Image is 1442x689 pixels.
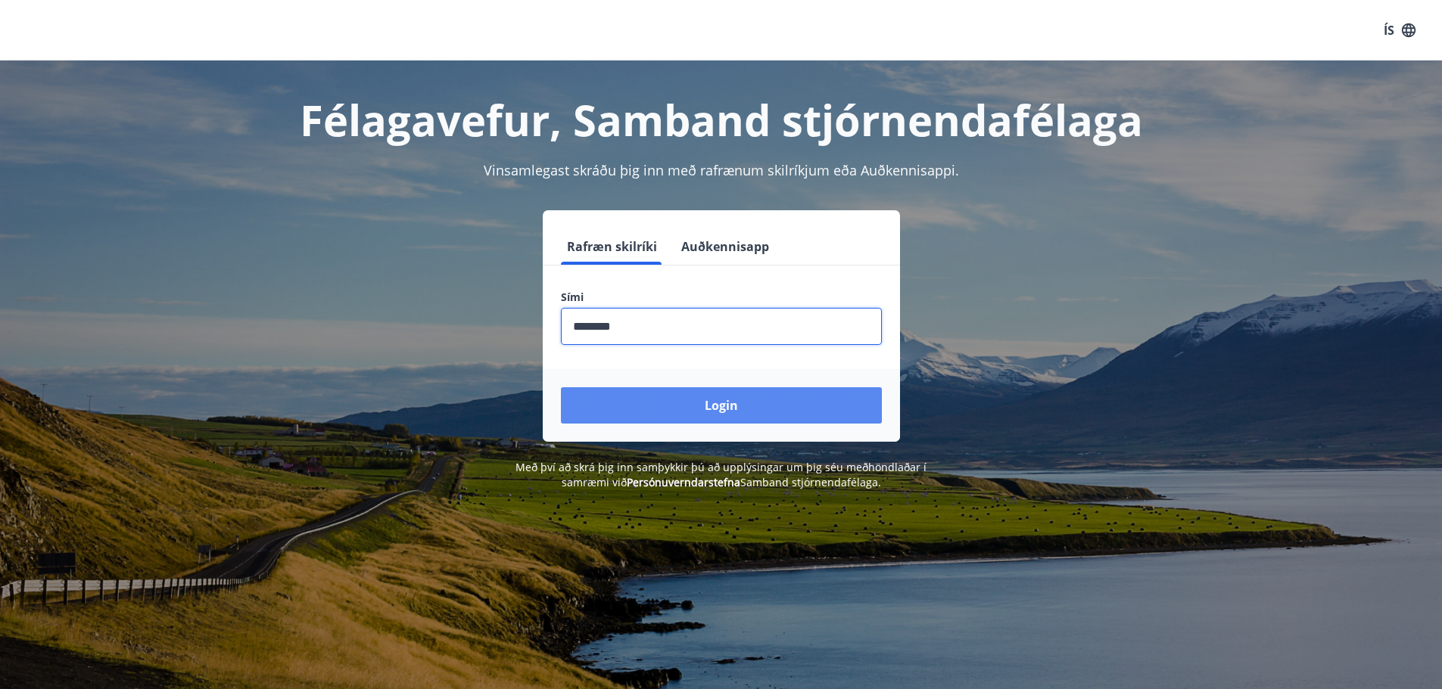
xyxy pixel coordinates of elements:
[561,290,882,305] label: Sími
[561,228,663,265] button: Rafræn skilríki
[675,228,775,265] button: Auðkennisapp
[1375,17,1424,44] button: ÍS
[484,161,959,179] span: Vinsamlegast skráðu þig inn með rafrænum skilríkjum eða Auðkennisappi.
[195,91,1248,148] h1: Félagavefur, Samband stjórnendafélaga
[627,475,740,489] a: Persónuverndarstefna
[515,460,927,489] span: Með því að skrá þig inn samþykkir þú að upplýsingar um þig séu meðhöndlaðar í samræmi við Samband...
[561,387,882,424] button: Login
